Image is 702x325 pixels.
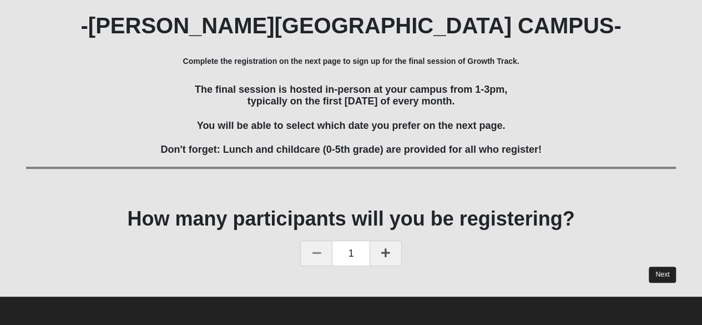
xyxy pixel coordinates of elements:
[26,207,676,231] h1: How many participants will you be registering?
[332,241,369,266] span: 1
[183,57,519,66] b: Complete the registration on the next page to sign up for the final session of Growth Track.
[649,267,676,283] a: Next
[160,144,541,155] span: Don't forget: Lunch and childcare (0-5th grade) are provided for all who register!
[248,96,455,107] span: typically on the first [DATE] of every month.
[80,13,621,38] b: -[PERSON_NAME][GEOGRAPHIC_DATA] CAMPUS-
[195,84,507,95] span: The final session is hosted in-person at your campus from 1-3pm,
[197,120,506,131] span: You will be able to select which date you prefer on the next page.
